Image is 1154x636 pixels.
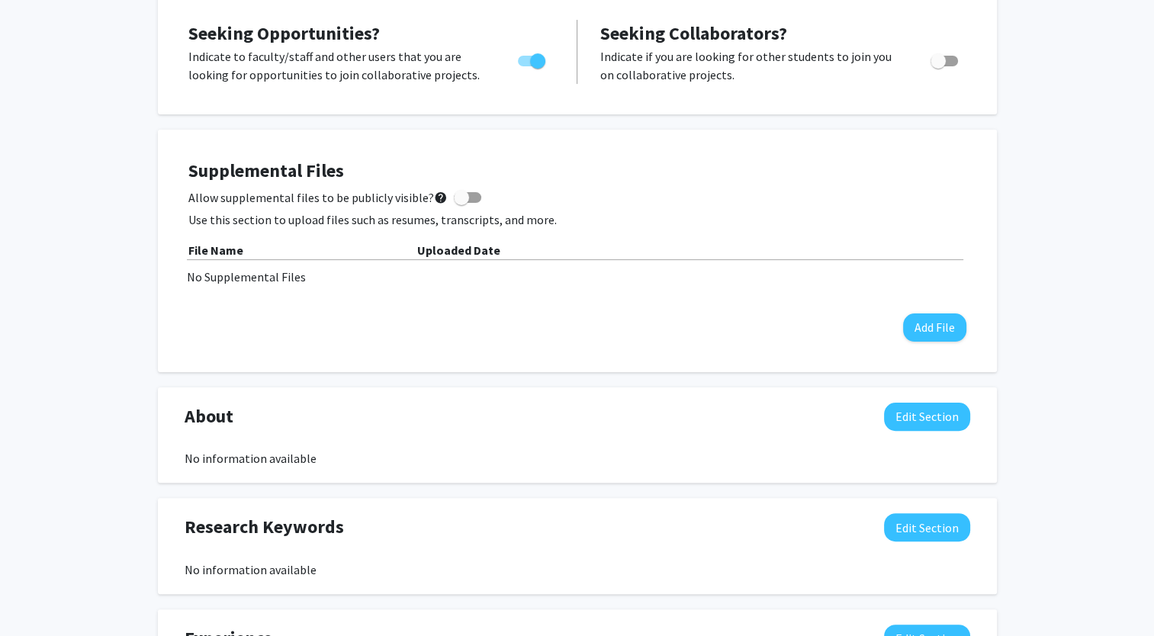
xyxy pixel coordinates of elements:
b: Uploaded Date [417,243,500,258]
p: Indicate if you are looking for other students to join you on collaborative projects. [600,47,902,84]
div: No information available [185,449,970,467]
p: Use this section to upload files such as resumes, transcripts, and more. [188,210,966,229]
iframe: Chat [11,567,65,625]
h4: Supplemental Files [188,160,966,182]
div: Toggle [924,47,966,70]
b: File Name [188,243,243,258]
button: Edit About [884,403,970,431]
button: Add File [903,313,966,342]
span: Seeking Opportunities? [188,21,380,45]
button: Edit Research Keywords [884,513,970,541]
div: Toggle [512,47,554,70]
span: Research Keywords [185,513,344,541]
span: About [185,403,233,430]
div: No information available [185,561,970,579]
span: Seeking Collaborators? [600,21,787,45]
div: No Supplemental Files [187,268,968,286]
mat-icon: help [434,188,448,207]
p: Indicate to faculty/staff and other users that you are looking for opportunities to join collabor... [188,47,489,84]
span: Allow supplemental files to be publicly visible? [188,188,448,207]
